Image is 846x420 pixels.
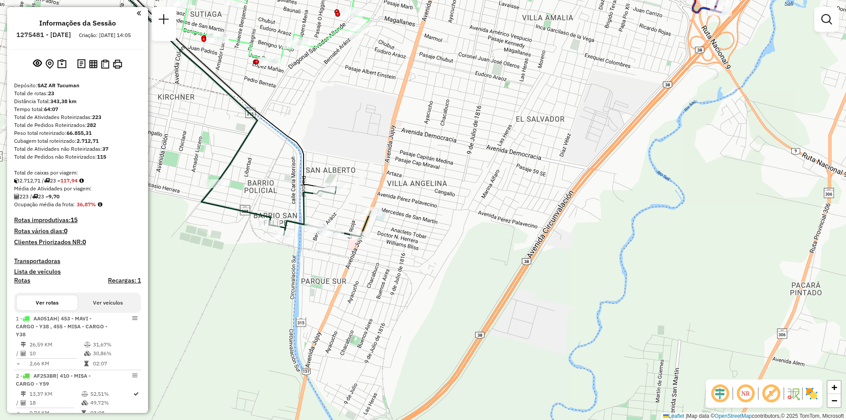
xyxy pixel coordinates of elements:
a: Clique aqui para minimizar o painel [137,8,141,18]
span: AF253BR [33,372,56,379]
div: Total de Atividades não Roteirizadas: [14,145,141,153]
strong: 2.712,71 [77,138,99,144]
h4: Transportadoras [14,257,141,265]
i: % de utilização da cubagem [82,400,88,405]
em: Média calculada utilizando a maior ocupação (%Peso ou %Cubagem) de cada rota da sessão. Rotas cro... [98,202,102,207]
img: Exibir/Ocultar setores [805,387,819,401]
button: Ver rotas [17,295,78,310]
a: OpenStreetMap [715,413,752,419]
td: = [16,359,20,368]
div: 2.712,71 / 23 = [14,177,141,185]
td: 52,51% [90,390,133,398]
div: Criação: [DATE] 14:05 [75,31,134,39]
strong: 282 [87,122,96,128]
strong: 15 [70,216,78,224]
strong: 343,38 km [50,98,77,104]
span: 2 - [16,372,91,387]
span: Ocultar NR [735,383,756,404]
td: 03:08 [90,409,133,417]
button: Logs desbloquear sessão [75,57,87,71]
div: Peso total roteirizado: [14,129,141,137]
span: | 410 - MISA - CARGO - Y59 [16,372,91,387]
i: Tempo total em rota [84,361,89,366]
span: Exibir rótulo [761,383,782,404]
em: Opções [132,373,137,378]
strong: 37 [102,145,108,152]
i: Distância Total [21,342,26,347]
div: Média de Atividades por viagem: [14,185,141,193]
span: + [831,382,837,393]
i: Total de rotas [44,178,50,183]
td: 02:07 [93,359,137,368]
button: Painel de Sugestão [56,57,68,71]
h4: Recargas: 1 [108,277,141,284]
div: Depósito: [14,82,141,89]
strong: 66.855,31 [67,130,92,136]
button: Visualizar Romaneio [99,58,111,71]
td: 18 [29,398,81,407]
i: Tempo total em rota [82,410,86,416]
a: Zoom out [827,394,841,407]
div: Total de caixas por viagem: [14,169,141,177]
td: / [16,398,20,407]
td: 13,37 KM [29,390,81,398]
span: − [831,395,837,406]
strong: 36,87% [77,201,96,208]
button: Ver veículos [78,295,138,310]
i: Total de Atividades [21,351,26,356]
i: Cubagem total roteirizado [14,178,19,183]
span: | 453 - MAVI - CARGO - Y38 , 455 - MISA - CARGO - Y38 [16,315,108,338]
h4: Lista de veículos [14,268,141,275]
strong: 0 [82,238,86,246]
td: 2,66 KM [29,359,84,368]
h4: Clientes Priorizados NR: [14,238,141,246]
strong: 0 [64,227,67,235]
strong: 9,70 [48,193,59,200]
h6: 1275481 - [DATE] [16,31,71,39]
i: Distância Total [21,391,26,397]
strong: 117,94 [60,177,78,184]
i: Total de Atividades [21,400,26,405]
span: Ocultar deslocamento [709,383,731,404]
h4: Informações da Sessão [39,19,116,27]
div: Cubagem total roteirizado: [14,137,141,145]
div: Map data © contributors,© 2025 TomTom, Microsoft [661,413,846,420]
a: Zoom in [827,381,841,394]
div: Total de Atividades Roteirizadas: [14,113,141,121]
h4: Rotas vários dias: [14,227,141,235]
td: = [16,409,20,417]
td: 10 [29,349,84,358]
i: % de utilização do peso [82,391,88,397]
td: 49,72% [90,398,133,407]
strong: 115 [97,153,106,160]
strong: SAZ AR Tucuman [37,82,79,89]
i: Rota otimizada [134,391,139,397]
span: | [686,413,687,419]
a: Leaflet [663,413,684,419]
strong: 64:07 [44,106,58,112]
img: Fluxo de ruas [786,387,800,401]
strong: 23 [48,90,54,97]
a: Nova sessão e pesquisa [155,11,173,30]
td: 26,59 KM [29,340,84,349]
a: Exibir filtros [818,11,835,28]
em: Opções [132,316,137,321]
div: Total de rotas: [14,89,141,97]
span: AA051AH [33,315,57,322]
span: 1 - [16,315,108,338]
strong: 223 [92,114,101,120]
span: Ocupação média da frota: [14,201,75,208]
div: 223 / 23 = [14,193,141,201]
td: 0,74 KM [29,409,81,417]
h4: Rotas improdutivas: [14,216,141,224]
i: Meta Caixas/viagem: 251,72 Diferença: -133,78 [79,178,84,183]
button: Centralizar mapa no depósito ou ponto de apoio [44,57,56,71]
i: Total de Atividades [14,194,19,199]
button: Visualizar relatório de Roteirização [87,58,99,70]
div: Total de Pedidos não Roteirizados: [14,153,141,161]
div: Distância Total: [14,97,141,105]
td: 31,67% [93,340,137,349]
i: % de utilização da cubagem [84,351,91,356]
a: Rotas [14,277,30,284]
